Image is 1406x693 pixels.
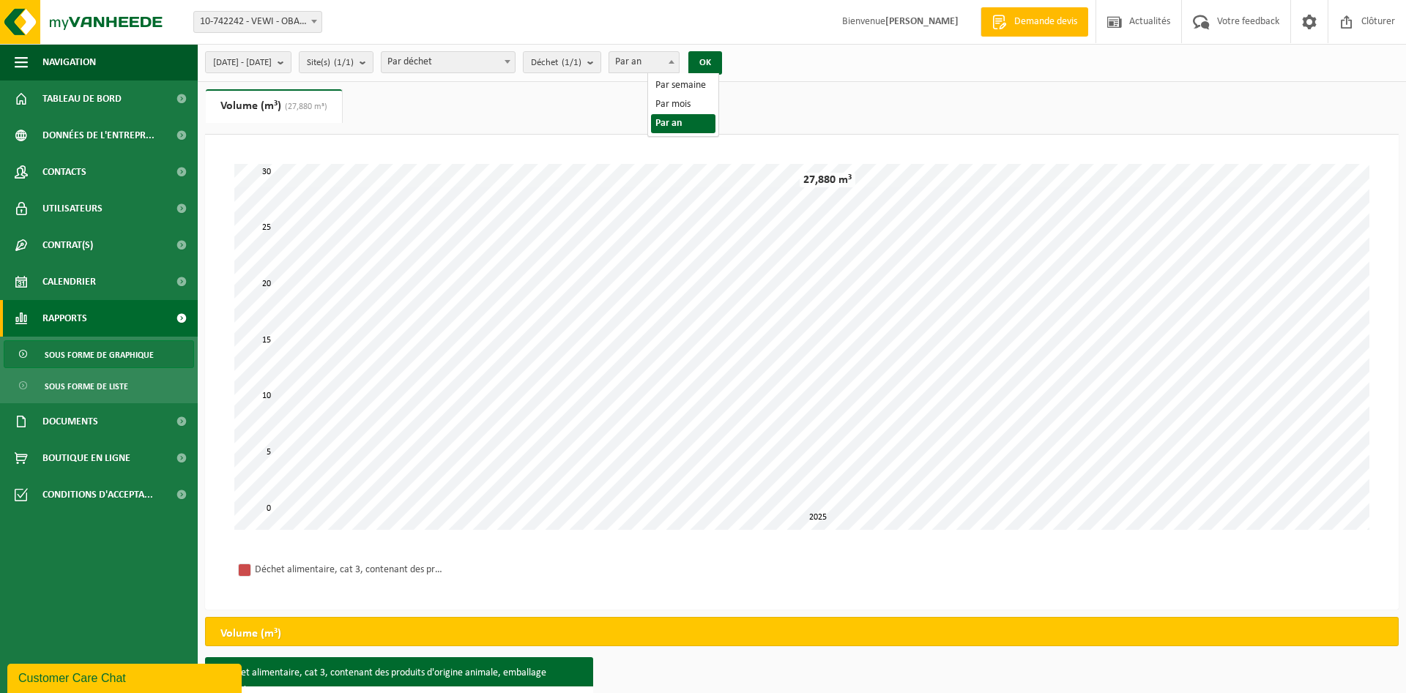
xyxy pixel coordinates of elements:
div: 27,880 m³ [800,173,855,187]
count: (1/1) [334,58,354,67]
span: Demande devis [1011,15,1081,29]
iframe: chat widget [7,661,245,693]
span: Calendrier [42,263,96,300]
a: Demande devis [981,7,1088,37]
span: Par déchet [381,51,516,73]
count: (1/1) [562,58,581,67]
span: Boutique en ligne [42,440,130,476]
span: Déchet [531,52,581,74]
span: Tableau de bord [42,80,122,117]
span: (27,880 m³) [281,102,327,111]
span: Rapports [42,300,87,337]
span: Navigation [42,44,96,80]
span: Utilisateurs [42,190,103,227]
span: Par déchet [382,52,515,72]
button: OK [688,51,722,75]
button: Déchet(1/1) [523,51,601,73]
span: 10-742242 - VEWI - OBAIX [194,12,321,32]
span: Documents [42,403,98,440]
h2: Volume (m³) [206,618,296,650]
strong: [PERSON_NAME] [885,16,959,27]
span: Contrat(s) [42,227,93,263]
a: Sous forme de graphique [4,340,194,368]
li: Par mois [651,95,715,114]
span: Données de l'entrepr... [42,117,155,154]
button: [DATE] - [DATE] [205,51,291,73]
a: Volume (m³) [206,89,342,123]
span: Par an [609,51,680,73]
span: Sous forme de graphique [45,341,154,369]
li: Par an [651,114,715,133]
div: Déchet alimentaire, cat 3, contenant des produits d'origine animale, emballage synthétique [255,561,445,579]
span: Site(s) [307,52,354,74]
a: Sous forme de liste [4,372,194,400]
span: 10-742242 - VEWI - OBAIX [193,11,322,33]
span: Sous forme de liste [45,372,128,400]
span: Par an [609,52,679,72]
span: [DATE] - [DATE] [213,52,272,74]
span: Contacts [42,154,86,190]
button: Site(s)(1/1) [299,51,373,73]
li: Par semaine [651,76,715,95]
span: Conditions d'accepta... [42,476,153,513]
